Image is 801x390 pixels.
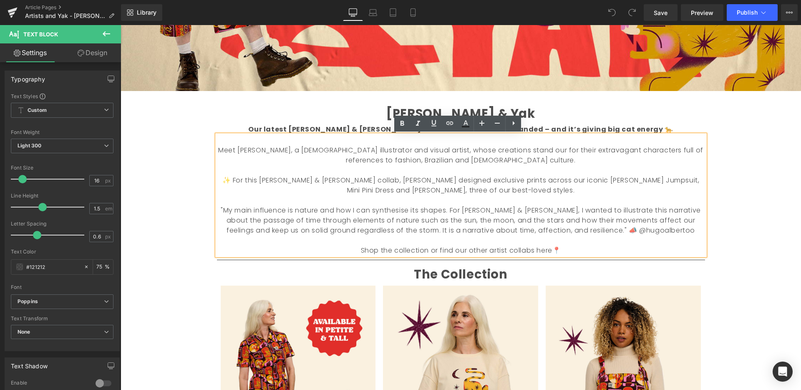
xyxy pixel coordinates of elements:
button: Publish [727,4,778,21]
b: Light 300 [18,142,41,149]
font: "My main influence is nature and how I can synthesise its shapes. For [PERSON_NAME] & [PERSON_NAM... [100,180,580,210]
span: Save [654,8,667,17]
b: None [18,329,30,335]
div: % [93,260,113,274]
span: Publish [737,9,758,16]
span: em [105,206,112,211]
b: The Collection [293,241,387,258]
div: Line Height [11,193,113,199]
div: Enable [11,380,87,388]
button: Redo [624,4,640,21]
div: Text Styles [11,93,113,99]
i: Poppins [18,298,38,305]
font: Shop the collection or find our other artist collabs here📍 [240,220,441,230]
b: Our latest [PERSON_NAME] & [PERSON_NAME] artist collaboration has landed – and it’s giving big ca... [128,99,552,109]
a: Preview [681,4,723,21]
b: Custom [28,107,47,114]
span: Preview [691,8,713,17]
div: Typography [11,71,45,83]
button: More [781,4,798,21]
a: Laptop [363,4,383,21]
b: [PERSON_NAME] & Yak [266,80,414,97]
div: Text Transform [11,316,113,322]
div: Font Weight [11,129,113,135]
a: Desktop [343,4,363,21]
button: Undo [604,4,620,21]
font: Meet [PERSON_NAME], a [DEMOGRAPHIC_DATA] illustrator and visual artist, whose creations stand our... [98,120,583,140]
div: Letter Spacing [11,221,113,227]
span: px [105,234,112,239]
div: Open Intercom Messenger [773,362,793,382]
a: New Library [121,4,162,21]
div: Text Color [11,249,113,255]
span: px [105,178,112,183]
font: ✨ For this [PERSON_NAME] & [PERSON_NAME] collab, [PERSON_NAME] designed exclusive prints across o... [102,150,579,170]
span: Text Block [23,31,58,38]
a: Tablet [383,4,403,21]
div: Text Shadow [11,358,48,370]
input: Color [26,262,80,271]
div: Font [11,284,113,290]
div: Font Size [11,165,113,171]
a: Mobile [403,4,423,21]
span: Library [137,9,156,16]
a: Article Pages [25,4,121,11]
span: Artists and Yak - [PERSON_NAME] [25,13,105,19]
a: Design [62,43,123,62]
